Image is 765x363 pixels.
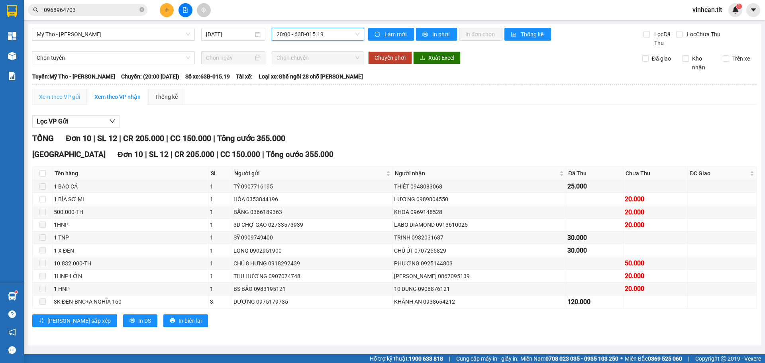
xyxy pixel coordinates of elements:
[738,4,740,9] span: 1
[129,318,135,324] span: printer
[54,259,207,268] div: 10.832.000-TH
[39,92,80,101] div: Xem theo VP gửi
[210,297,231,306] div: 3
[210,195,231,204] div: 1
[688,354,689,363] span: |
[32,150,106,159] span: [GEOGRAPHIC_DATA]
[368,28,414,41] button: syncLàm mới
[729,54,753,63] span: Trên xe
[210,220,231,229] div: 1
[394,233,565,242] div: TRINH 0932031687
[394,195,565,204] div: LƯƠNG 0989804550
[54,233,207,242] div: 1 TNP
[54,297,207,306] div: 3K ĐEN-BNC+A NGHĨA 160
[213,133,215,143] span: |
[39,318,44,324] span: sort-ascending
[178,316,202,325] span: In biên lai
[145,150,147,159] span: |
[44,6,138,14] input: Tìm tên, số ĐT hoặc mã đơn
[185,72,230,81] span: Số xe: 63B-015.19
[160,3,174,17] button: plus
[520,354,618,363] span: Miền Nam
[368,51,412,64] button: Chuyển phơi
[394,208,565,216] div: KHOA 0969148528
[53,167,209,180] th: Tên hàng
[394,272,565,281] div: [PERSON_NAME] 0867095139
[170,318,175,324] span: printer
[394,259,565,268] div: PHƯƠNG 0925144803
[684,30,722,39] span: Lọc Chưa Thu
[220,150,260,159] span: CC 150.000
[277,28,359,40] span: 20:00 - 63B-015.19
[8,52,16,60] img: warehouse-icon
[746,3,760,17] button: caret-down
[233,246,391,255] div: LONG 0902951900
[123,314,157,327] button: printerIn DS
[149,150,169,159] span: SL 12
[625,354,682,363] span: Miền Bắc
[521,30,545,39] span: Thống kê
[750,6,757,14] span: caret-down
[259,72,363,81] span: Loại xe: Ghế ngồi 28 chỗ [PERSON_NAME]
[620,357,623,360] span: ⚪️
[233,272,391,281] div: THU HƯƠNG 0907074748
[686,5,728,15] span: vinhcan.tlt
[511,31,518,38] span: bar-chart
[182,7,188,13] span: file-add
[201,7,206,13] span: aim
[545,355,618,362] strong: 0708 023 035 - 0935 103 250
[37,38,145,52] text: CTTLT1210250042
[625,220,686,230] div: 20.000
[54,246,207,255] div: 1 X ĐEN
[118,150,143,159] span: Đơn 10
[266,150,333,159] span: Tổng cước 355.000
[54,272,207,281] div: 1HNP LỚN
[197,3,211,17] button: aim
[209,167,233,180] th: SL
[732,6,739,14] img: icon-new-feature
[210,208,231,216] div: 1
[32,314,117,327] button: sort-ascending[PERSON_NAME] sắp xếp
[210,246,231,255] div: 1
[166,133,168,143] span: |
[233,297,391,306] div: DƯƠNG 0975179735
[7,5,17,17] img: logo-vxr
[47,316,111,325] span: [PERSON_NAME] sắp xếp
[8,292,16,300] img: warehouse-icon
[648,355,682,362] strong: 0369 525 060
[139,6,144,14] span: close-circle
[54,285,207,293] div: 1 HNP
[420,55,425,61] span: download
[394,246,565,255] div: CHÚ ÚT 0707255829
[138,316,151,325] span: In DS
[32,73,115,80] b: Tuyến: Mỹ Tho - [PERSON_NAME]
[170,133,211,143] span: CC 150.000
[217,133,285,143] span: Tổng cước 355.000
[206,53,253,62] input: Chọn ngày
[456,354,518,363] span: Cung cấp máy in - giấy in:
[625,258,686,268] div: 50.000
[567,245,622,255] div: 30.000
[4,57,177,78] div: [PERSON_NAME]
[8,72,16,80] img: solution-icon
[394,220,565,229] div: LABO DIAMOND 0913610025
[375,31,381,38] span: sync
[206,30,253,39] input: 12/10/2025
[736,4,742,9] sup: 1
[262,150,264,159] span: |
[210,259,231,268] div: 1
[175,150,214,159] span: CR 205.000
[109,118,116,124] span: down
[567,297,622,307] div: 120.000
[409,355,443,362] strong: 1900 633 818
[171,150,173,159] span: |
[384,30,408,39] span: Làm mới
[504,28,551,41] button: bar-chartThống kê
[422,31,429,38] span: printer
[54,208,207,216] div: 500.000-TH
[624,167,688,180] th: Chưa Thu
[8,310,16,318] span: question-circle
[8,346,16,354] span: message
[123,133,164,143] span: CR 205.000
[66,133,91,143] span: Đơn 10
